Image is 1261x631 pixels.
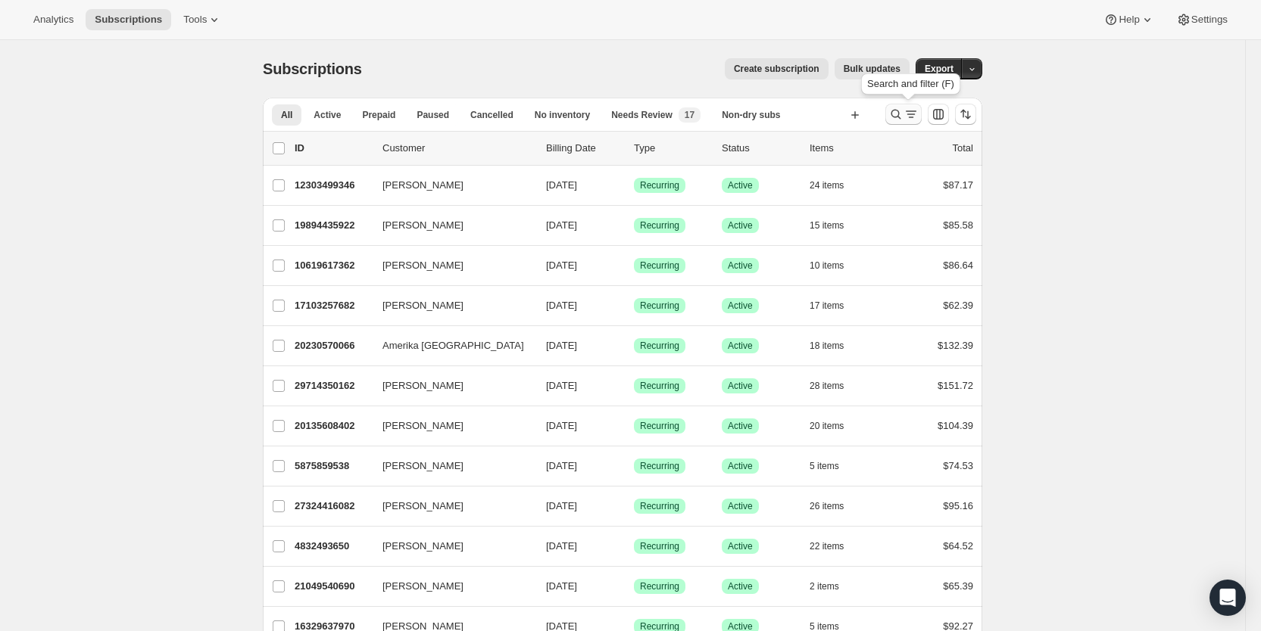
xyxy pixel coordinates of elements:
[382,338,524,353] span: Amerika [GEOGRAPHIC_DATA]
[373,454,525,478] button: [PERSON_NAME]
[295,175,973,196] div: 12303499346[PERSON_NAME][DATE]SuccessRecurringSuccessActive24 items$87.17
[722,109,780,121] span: Non-dry subs
[728,300,753,312] span: Active
[546,300,577,311] span: [DATE]
[728,500,753,512] span: Active
[382,539,464,554] span: [PERSON_NAME]
[728,380,753,392] span: Active
[86,9,171,30] button: Subscriptions
[295,141,973,156] div: IDCustomerBilling DateTypeStatusItemsTotal
[535,109,590,121] span: No inventory
[382,458,464,474] span: [PERSON_NAME]
[955,104,976,125] button: Sort the results
[810,460,839,472] span: 5 items
[295,298,370,313] p: 17103257682
[295,295,973,316] div: 17103257682[PERSON_NAME][DATE]SuccessRecurringSuccessActive17 items$62.39
[281,109,292,121] span: All
[611,109,673,121] span: Needs Review
[810,420,844,432] span: 20 items
[943,500,973,511] span: $95.16
[546,260,577,271] span: [DATE]
[95,14,162,26] span: Subscriptions
[810,295,860,316] button: 17 items
[640,179,679,191] span: Recurring
[382,178,464,193] span: [PERSON_NAME]
[373,534,525,558] button: [PERSON_NAME]
[640,580,679,592] span: Recurring
[943,460,973,471] span: $74.53
[373,173,525,197] button: [PERSON_NAME]
[843,104,867,126] button: Create new view
[174,9,231,30] button: Tools
[295,418,370,434] p: 20135608402
[546,500,577,511] span: [DATE]
[295,338,370,353] p: 20230570066
[1209,580,1246,616] div: Open Intercom Messenger
[640,219,679,232] span: Recurring
[810,380,844,392] span: 28 items
[640,460,679,472] span: Recurring
[373,574,525,598] button: [PERSON_NAME]
[810,536,860,557] button: 22 items
[938,380,973,391] span: $151.72
[295,375,973,396] div: 29714350162[PERSON_NAME][DATE]SuccessRecurringSuccessActive28 items$151.72
[810,540,844,552] span: 22 items
[728,179,753,191] span: Active
[295,218,370,233] p: 19894435922
[183,14,207,26] span: Tools
[640,540,679,552] span: Recurring
[295,141,370,156] p: ID
[373,213,525,238] button: [PERSON_NAME]
[810,455,856,477] button: 5 items
[943,580,973,592] span: $65.39
[634,141,710,156] div: Type
[640,500,679,512] span: Recurring
[640,380,679,392] span: Recurring
[1191,14,1228,26] span: Settings
[810,219,844,232] span: 15 items
[314,109,341,121] span: Active
[546,540,577,552] span: [DATE]
[640,260,679,272] span: Recurring
[728,340,753,352] span: Active
[810,576,856,597] button: 2 items
[640,420,679,432] span: Recurring
[382,579,464,594] span: [PERSON_NAME]
[722,141,797,156] p: Status
[295,576,973,597] div: 21049540690[PERSON_NAME][DATE]SuccessRecurringSuccessActive2 items$65.39
[33,14,73,26] span: Analytics
[728,540,753,552] span: Active
[546,340,577,351] span: [DATE]
[925,63,954,75] span: Export
[546,420,577,431] span: [DATE]
[810,335,860,356] button: 18 items
[728,219,753,232] span: Active
[546,219,577,231] span: [DATE]
[943,300,973,311] span: $62.39
[382,418,464,434] span: [PERSON_NAME]
[417,109,449,121] span: Paused
[295,255,973,276] div: 10619617362[PERSON_NAME][DATE]SuccessRecurringSuccessActive10 items$86.64
[295,496,973,517] div: 27324416082[PERSON_NAME][DATE]SuccessRecurringSuccessActive26 items$95.16
[810,500,844,512] span: 26 items
[295,455,973,477] div: 5875859538[PERSON_NAME][DATE]SuccessRecurringSuccessActive5 items$74.53
[470,109,513,121] span: Cancelled
[943,540,973,552] span: $64.52
[725,58,829,79] button: Create subscription
[640,340,679,352] span: Recurring
[24,9,83,30] button: Analytics
[546,179,577,191] span: [DATE]
[943,260,973,271] span: $86.64
[938,420,973,431] span: $104.39
[382,499,464,514] span: [PERSON_NAME]
[295,258,370,273] p: 10619617362
[943,179,973,191] span: $87.17
[546,380,577,391] span: [DATE]
[382,218,464,233] span: [PERSON_NAME]
[885,104,922,125] button: Search and filter results
[362,109,395,121] span: Prepaid
[810,255,860,276] button: 10 items
[810,179,844,191] span: 24 items
[546,141,622,156] p: Billing Date
[295,579,370,594] p: 21049540690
